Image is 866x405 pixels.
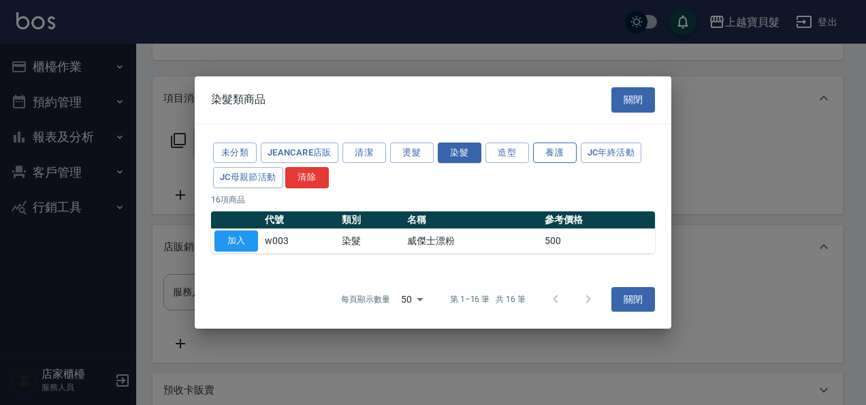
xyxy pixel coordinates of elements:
[285,167,329,188] button: 清除
[214,230,258,252] button: 加入
[533,142,577,164] button: 養護
[541,211,655,229] th: 參考價格
[341,293,390,305] p: 每頁顯示數量
[211,194,655,206] p: 16 項商品
[485,142,529,164] button: 造型
[390,142,434,164] button: 燙髮
[338,211,404,229] th: 類別
[213,167,283,188] button: JC母親節活動
[261,211,338,229] th: 代號
[261,229,338,254] td: w003
[342,142,386,164] button: 清潔
[396,281,428,318] div: 50
[211,93,266,106] span: 染髮類商品
[438,142,481,164] button: 染髮
[611,287,655,312] button: 關閉
[541,229,655,254] td: 500
[404,229,541,254] td: 威傑士漂粉
[450,293,526,305] p: 第 1–16 筆 共 16 筆
[611,87,655,112] button: 關閉
[404,211,541,229] th: 名稱
[213,142,257,164] button: 未分類
[261,142,338,164] button: JeanCare店販
[581,142,641,164] button: JC年終活動
[338,229,404,254] td: 染髮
